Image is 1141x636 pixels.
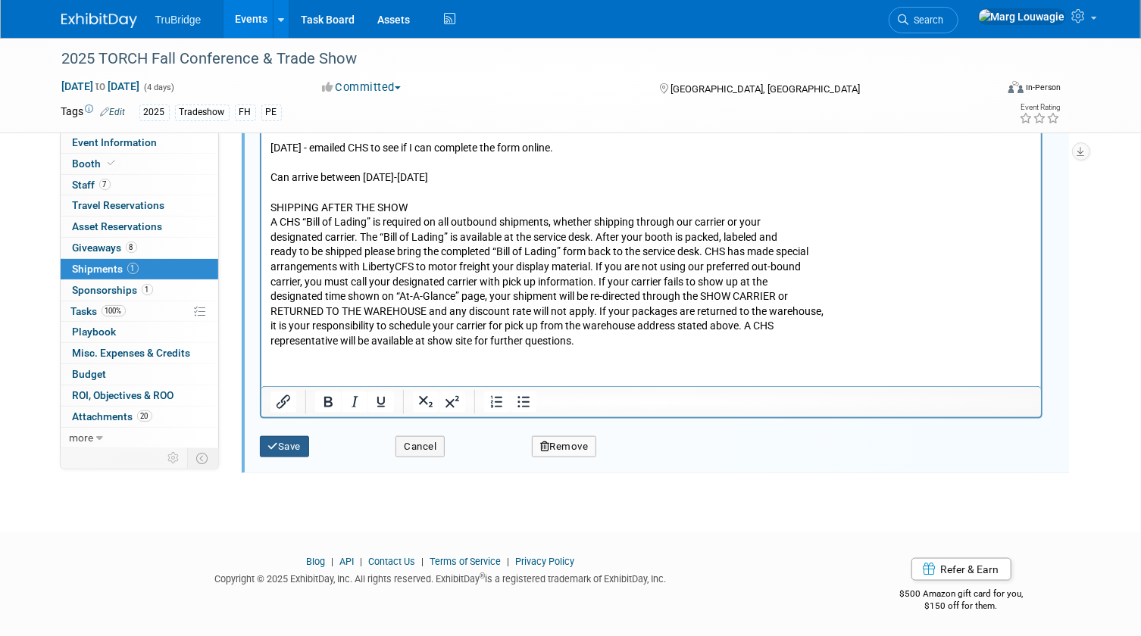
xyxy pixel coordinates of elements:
div: PE [261,104,282,120]
td: Tags [61,104,126,121]
a: Edit [101,107,126,117]
div: 2025 [139,104,170,120]
button: Bullet list [510,391,536,413]
span: 1 [127,263,139,274]
a: Giveaways8 [61,238,218,258]
button: Remove [532,436,597,457]
img: Format-Inperson.png [1008,81,1024,93]
a: Search [889,7,958,33]
a: Sponsorships1 [61,280,218,301]
a: Asset Reservations [61,217,218,237]
div: $150 off for them. [842,600,1080,613]
span: to [94,80,108,92]
span: Staff [73,179,111,191]
img: ExhibitDay [61,13,137,28]
span: 20 [137,410,152,422]
span: Giveaways [73,242,137,254]
div: In-Person [1026,82,1061,93]
span: ROI, Objectives & ROO [73,389,174,401]
span: | [503,556,513,567]
span: Playbook [73,326,117,338]
span: Shipments [73,263,139,275]
a: Playbook [61,322,218,342]
span: Sponsorships [73,284,153,296]
td: Personalize Event Tab Strip [161,448,188,468]
a: Terms of Service [430,556,501,567]
a: Attachments20 [61,407,218,427]
a: Booth [61,154,218,174]
a: Misc. Expenses & Credits [61,343,218,363]
span: 100% [102,305,126,316]
a: Staff7 [61,175,218,195]
span: Attachments [73,410,152,422]
div: Event Rating [1020,104,1061,111]
span: [DATE] [DATE] [61,79,141,93]
div: $500 Amazon gift card for you, [842,578,1080,613]
a: Budget [61,364,218,385]
button: Subscript [412,391,438,413]
span: TruBridge [155,14,202,26]
a: Shipments1 [61,259,218,279]
button: Save [260,436,310,457]
span: (4 days) [143,83,175,92]
sup: ® [480,572,485,580]
iframe: Rich Text Area [261,105,1041,386]
button: Committed [317,79,407,95]
button: Numbered list [483,391,509,413]
span: Budget [73,368,107,380]
a: ROI, Objectives & ROO [61,385,218,406]
div: Copyright © 2025 ExhibitDay, Inc. All rights reserved. ExhibitDay is a registered trademark of Ex... [61,569,820,586]
a: API [339,556,354,567]
a: Tasks100% [61,301,218,322]
span: 1 [142,284,153,295]
span: Tasks [71,305,126,317]
a: Privacy Policy [515,556,574,567]
button: Insert/edit link [270,391,296,413]
div: Tradeshow [175,104,230,120]
span: [GEOGRAPHIC_DATA], [GEOGRAPHIC_DATA] [671,83,860,95]
span: 7 [99,179,111,190]
span: Search [909,14,944,26]
a: more [61,428,218,448]
span: Asset Reservations [73,220,163,232]
span: Booth [73,157,119,170]
a: Event Information [61,132,218,153]
a: Blog [306,556,325,567]
div: Event Format [914,79,1061,101]
button: Superscript [439,391,464,413]
span: Travel Reservations [73,199,165,211]
button: Italic [341,391,367,413]
div: 2025 TORCH Fall Conference & Trade Show [57,45,977,73]
span: Misc. Expenses & Credits [73,347,191,359]
td: Toggle Event Tabs [187,448,218,468]
span: Event Information [73,136,158,148]
span: 8 [126,242,137,253]
div: FH [235,104,256,120]
a: Travel Reservations [61,195,218,216]
span: more [70,432,94,444]
img: Marg Louwagie [978,8,1066,25]
span: | [356,556,366,567]
span: | [327,556,337,567]
i: Booth reservation complete [108,159,116,167]
span: | [417,556,427,567]
button: Bold [314,391,340,413]
button: Underline [367,391,393,413]
a: Contact Us [368,556,415,567]
button: Cancel [395,436,445,457]
a: Refer & Earn [911,558,1011,581]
